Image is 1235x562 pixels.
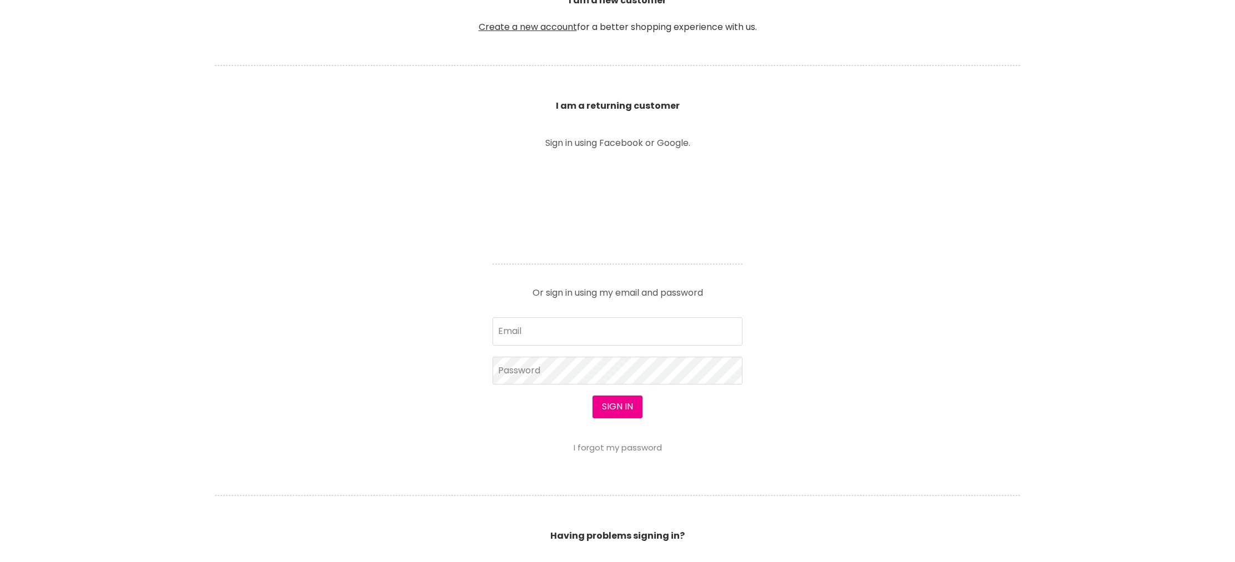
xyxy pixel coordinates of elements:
b: I am a returning customer [556,99,680,112]
button: Sign in [593,396,642,418]
b: Having problems signing in? [550,529,685,542]
a: I forgot my password [574,442,662,453]
p: Sign in using Facebook or Google. [493,139,742,148]
a: Create a new account [479,21,577,33]
p: Or sign in using my email and password [493,280,742,297]
iframe: Social Login Buttons [493,164,742,247]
